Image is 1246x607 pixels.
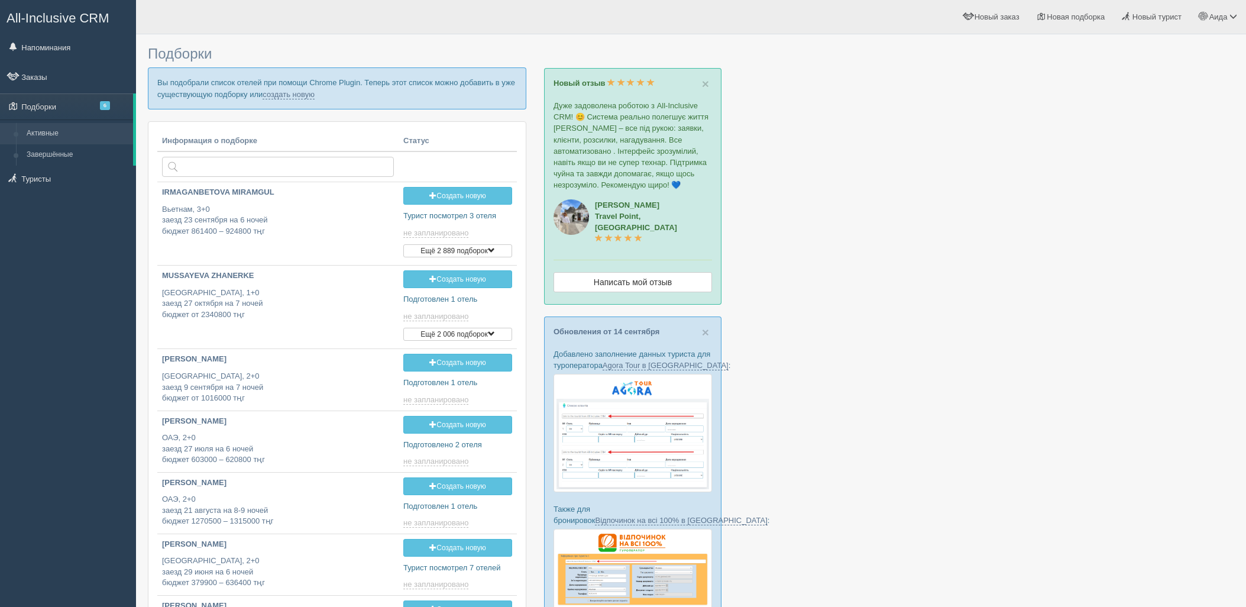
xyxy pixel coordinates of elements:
[403,416,512,434] a: Создать новую
[162,539,394,550] p: [PERSON_NAME]
[162,556,394,589] p: [GEOGRAPHIC_DATA], 2+0 заезд 29 июня на 6 ночей бюджет 379900 – 636400 тңг
[554,79,655,88] a: Новый отзыв
[595,516,767,525] a: Відпочинок на всі 100% в [GEOGRAPHIC_DATA]
[157,411,399,471] a: [PERSON_NAME] ОАЭ, 2+0заезд 27 июля на 6 ночейбюджет 603000 – 620800 тңг
[403,580,471,589] a: не запланировано
[403,228,471,238] a: не запланировано
[157,266,399,330] a: MUSSAYEVA ZHANERKE [GEOGRAPHIC_DATA], 1+0заезд 27 октября на 7 ночейбюджет от 2340800 тңг
[403,377,512,389] p: Подготовлен 1 отель
[403,270,512,288] a: Создать новую
[162,354,394,365] p: [PERSON_NAME]
[162,477,394,489] p: [PERSON_NAME]
[162,157,394,177] input: Поиск по стране или туристу
[403,187,512,205] a: Создать новую
[162,270,394,282] p: MUSSAYEVA ZHANERKE
[403,518,468,528] span: не запланировано
[157,182,399,247] a: IRMAGANBETOVA MIRAMGUL Вьетнам, 3+0заезд 23 сентября на 6 ночейбюджет 861400 – 924800 тңг
[21,123,133,144] a: Активные
[403,328,512,341] button: Ещё 2 006 подборок
[554,503,712,526] p: Также для бронировок :
[403,395,471,405] a: не запланировано
[403,228,468,238] span: не запланировано
[403,539,512,557] a: Создать новую
[162,371,394,404] p: [GEOGRAPHIC_DATA], 2+0 заезд 9 сентября на 7 ночей бюджет от 1016000 тңг
[21,144,133,166] a: Завершённые
[403,518,471,528] a: не запланировано
[162,187,394,198] p: IRMAGANBETOVA MIRAMGUL
[603,361,729,370] a: Agora Tour в [GEOGRAPHIC_DATA]
[702,325,709,339] span: ×
[157,473,399,532] a: [PERSON_NAME] ОАЭ, 2+0заезд 21 августа на 8-9 ночейбюджет 1270500 – 1315000 тңг
[702,326,709,338] button: Close
[554,100,712,191] p: Дуже задоволена роботою з All-Inclusive CRM! 😊 Система реально полегшує життя [PERSON_NAME] – все...
[263,90,315,99] a: создать новую
[162,204,394,237] p: Вьетнам, 3+0 заезд 23 сентября на 6 ночей бюджет 861400 – 924800 тңг
[399,131,517,152] th: Статус
[100,101,110,110] span: 6
[403,580,468,589] span: не запланировано
[403,395,468,405] span: не запланировано
[403,244,512,257] button: Ещё 2 889 подборок
[403,294,512,305] p: Подготовлен 1 отель
[554,272,712,292] a: Написать мой отзыв
[702,77,709,91] span: ×
[975,12,1020,21] span: Новый заказ
[1132,12,1182,21] span: Новый турист
[157,131,399,152] th: Информация о подборке
[554,348,712,371] p: Добавлено заполнение данных туриста для туроператора :
[162,288,394,321] p: [GEOGRAPHIC_DATA], 1+0 заезд 27 октября на 7 ночей бюджет от 2340800 тңг
[148,67,526,109] p: Вы подобрали список отелей при помощи Chrome Plugin. Теперь этот список можно добавить в уже суще...
[403,312,468,321] span: не запланировано
[403,211,512,222] p: Турист посмотрел 3 отеля
[1209,12,1228,21] span: Аида
[702,78,709,90] button: Close
[1,1,135,33] a: All-Inclusive CRM
[403,440,512,451] p: Подготовлено 2 отеля
[403,477,512,495] a: Создать новую
[554,327,659,336] a: Обновления от 14 сентября
[595,201,677,243] a: [PERSON_NAME]Travel Point, [GEOGRAPHIC_DATA]
[7,11,109,25] span: All-Inclusive CRM
[403,457,468,466] span: не запланировано
[162,416,394,427] p: [PERSON_NAME]
[554,374,712,492] img: agora-tour-%D1%84%D0%BE%D1%80%D0%BC%D0%B0-%D0%B1%D1%80%D0%BE%D0%BD%D1%8E%D0%B2%D0%B0%D0%BD%D0%BD%...
[403,312,471,321] a: не запланировано
[403,457,471,466] a: не запланировано
[162,494,394,527] p: ОАЭ, 2+0 заезд 21 августа на 8-9 ночей бюджет 1270500 – 1315000 тңг
[403,501,512,512] p: Подготовлен 1 отель
[1047,12,1105,21] span: Новая подборка
[403,563,512,574] p: Турист посмотрел 7 отелей
[157,349,399,409] a: [PERSON_NAME] [GEOGRAPHIC_DATA], 2+0заезд 9 сентября на 7 ночейбюджет от 1016000 тңг
[403,354,512,372] a: Создать новую
[162,432,394,466] p: ОАЭ, 2+0 заезд 27 июля на 6 ночей бюджет 603000 – 620800 тңг
[157,534,399,594] a: [PERSON_NAME] [GEOGRAPHIC_DATA], 2+0заезд 29 июня на 6 ночейбюджет 379900 – 636400 тңг
[148,46,212,62] span: Подборки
